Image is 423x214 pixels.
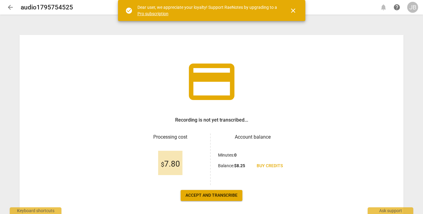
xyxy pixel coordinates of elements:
[407,2,418,13] button: JB
[393,4,400,11] span: help
[185,192,238,198] span: Accept and transcribe
[252,160,288,171] a: Buy credits
[161,160,180,169] span: 7.80
[175,116,248,124] h3: Recording is not yet transcribed...
[137,11,168,16] a: Pro subscription
[137,4,279,17] div: Dear user, we appreciate your loyalty! Support RaeNotes by upgrading to a
[257,163,283,169] span: Buy credits
[184,54,239,109] span: credit_card
[136,133,205,141] h3: Processing cost
[218,133,288,141] h3: Account balance
[290,7,297,14] span: close
[161,161,164,168] span: $
[234,163,245,168] b: $ 8.25
[391,2,402,13] a: Help
[10,207,61,214] div: Keyboard shortcuts
[21,4,73,11] h2: audio1795754525
[368,207,413,214] div: Ask support
[218,163,245,169] p: Balance :
[234,153,237,157] b: 0
[7,4,14,11] span: arrow_back
[125,7,133,14] span: check_circle
[286,3,300,18] button: Close
[218,152,237,158] p: Minutes :
[181,190,242,201] button: Accept and transcribe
